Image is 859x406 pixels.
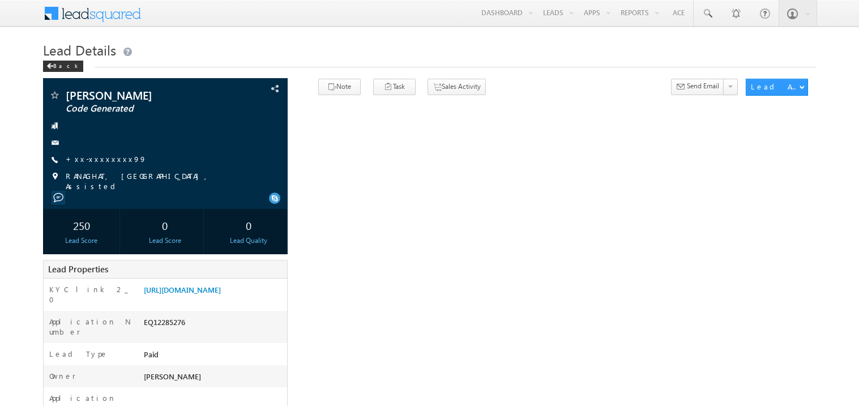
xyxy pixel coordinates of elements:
[373,79,416,95] button: Task
[129,236,200,246] div: Lead Score
[48,263,108,275] span: Lead Properties
[144,285,221,294] a: [URL][DOMAIN_NAME]
[428,79,486,95] button: Sales Activity
[66,171,264,191] span: RANAGHAT, [GEOGRAPHIC_DATA], Assisted
[66,154,147,164] a: +xx-xxxxxxxx99
[66,103,217,114] span: Code Generated
[751,82,799,92] div: Lead Actions
[43,60,89,70] a: Back
[66,89,217,101] span: [PERSON_NAME]
[46,236,117,246] div: Lead Score
[49,371,76,381] label: Owner
[746,79,808,96] button: Lead Actions
[49,317,132,337] label: Application Number
[49,349,108,359] label: Lead Type
[144,371,201,381] span: [PERSON_NAME]
[141,317,287,332] div: EQ12285276
[46,215,117,236] div: 250
[141,349,287,365] div: Paid
[43,41,116,59] span: Lead Details
[318,79,361,95] button: Note
[213,236,284,246] div: Lead Quality
[49,284,132,305] label: KYC link 2_0
[687,81,719,91] span: Send Email
[213,215,284,236] div: 0
[129,215,200,236] div: 0
[671,79,724,95] button: Send Email
[43,61,83,72] div: Back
